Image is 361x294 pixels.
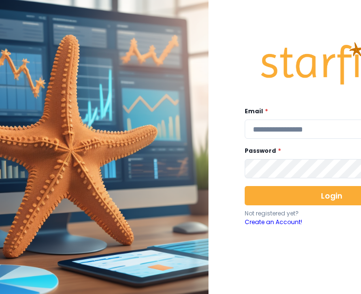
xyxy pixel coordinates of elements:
[245,218,332,227] a: Create an Account!
[245,209,332,218] p: Not registered yet?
